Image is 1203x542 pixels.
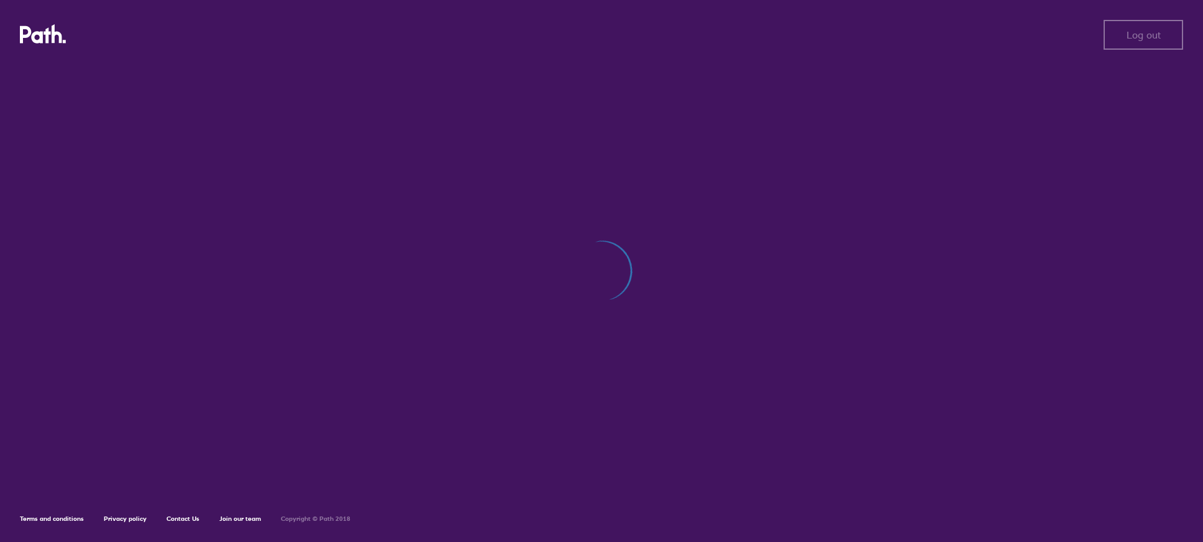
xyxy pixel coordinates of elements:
[104,515,147,523] a: Privacy policy
[1127,29,1161,40] span: Log out
[167,515,199,523] a: Contact Us
[281,515,350,523] h6: Copyright © Path 2018
[1104,20,1183,50] button: Log out
[219,515,261,523] a: Join our team
[20,515,84,523] a: Terms and conditions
